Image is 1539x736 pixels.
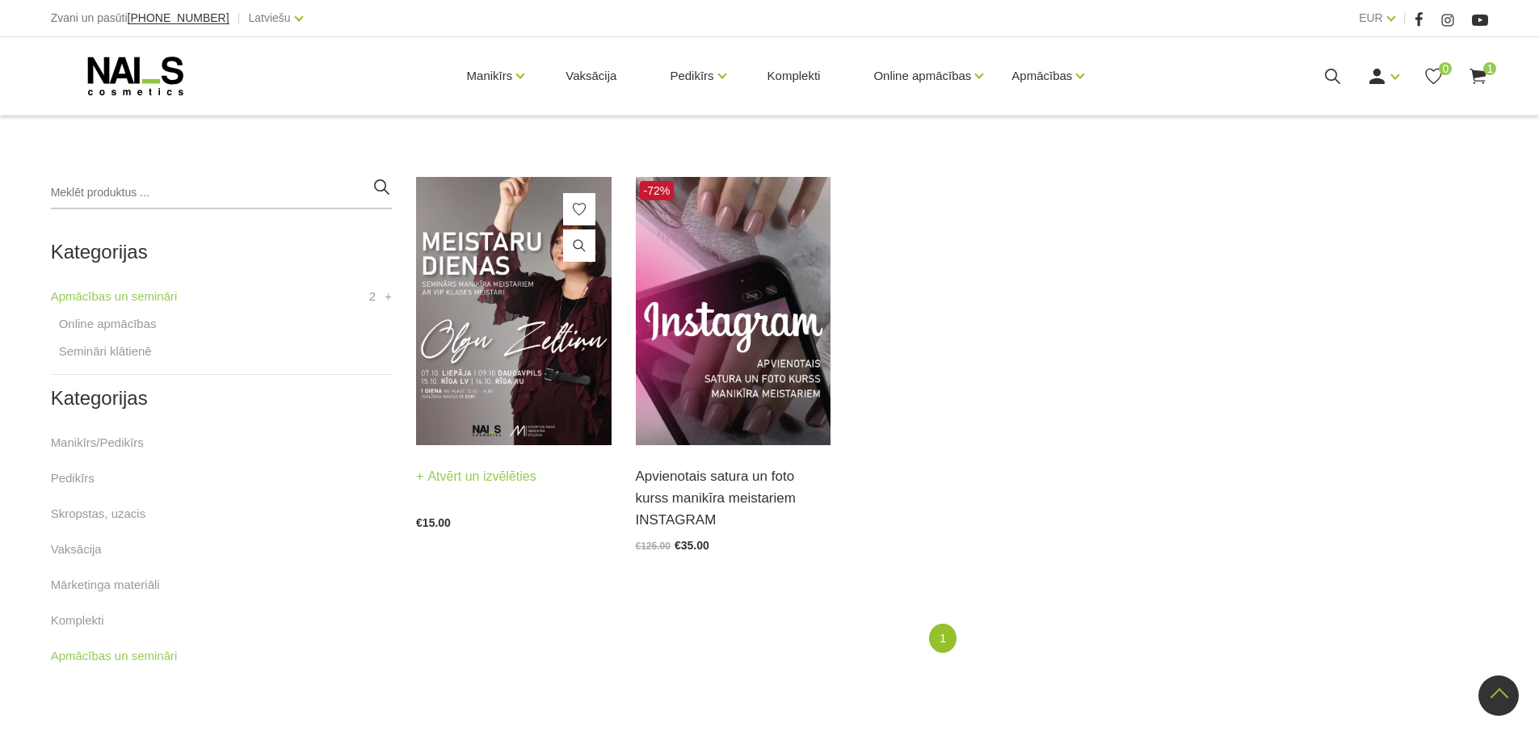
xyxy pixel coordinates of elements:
[51,646,178,666] a: Apmācības un semināri
[51,433,144,452] a: Manikīrs/Pedikīrs
[1439,62,1452,75] span: 0
[51,242,392,263] h2: Kategorijas
[670,44,713,108] a: Pedikīrs
[51,611,104,630] a: Komplekti
[385,287,392,306] a: +
[1483,62,1496,75] span: 1
[1468,66,1488,86] a: 1
[929,624,957,654] a: 1
[1403,8,1407,28] span: |
[636,540,671,552] span: €125.00
[51,504,146,524] a: Skropstas, uzacis
[128,12,229,24] a: [PHONE_NUMBER]
[51,177,392,209] input: Meklēt produktus ...
[369,287,376,306] span: 2
[51,540,102,559] a: Vaksācija
[1359,8,1383,27] a: EUR
[553,37,629,115] a: Vaksācija
[467,44,513,108] a: Manikīrs
[416,624,1488,654] nav: catalog-product-list
[128,11,229,24] span: [PHONE_NUMBER]
[636,177,830,445] img: Online apmācību kurss ir veidots, lai palīdzētu manikīra meistariem veidot vizuāli estētisku un p...
[249,8,291,27] a: Latviešu
[59,342,152,361] a: Semināri klātienē
[636,465,830,532] a: Apvienotais satura un foto kurss manikīra meistariem INSTAGRAM
[416,177,611,445] img: ✨ Meistaru dienas ar Olgu Zeltiņu 2025 ✨ RUDENS / Seminārs manikīra meistariem Liepāja – 7. okt.,...
[1011,44,1072,108] a: Apmācības
[51,575,160,595] a: Mārketinga materiāli
[640,181,675,200] span: -72%
[416,465,536,488] a: Atvērt un izvēlēties
[59,314,157,334] a: Online apmācības
[416,516,451,529] span: €15.00
[51,388,392,409] h2: Kategorijas
[1423,66,1444,86] a: 0
[873,44,971,108] a: Online apmācības
[238,8,241,28] span: |
[675,539,709,552] span: €35.00
[51,287,178,306] a: Apmācības un semināri
[51,469,95,488] a: Pedikīrs
[755,37,834,115] a: Komplekti
[51,8,229,28] div: Zvani un pasūti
